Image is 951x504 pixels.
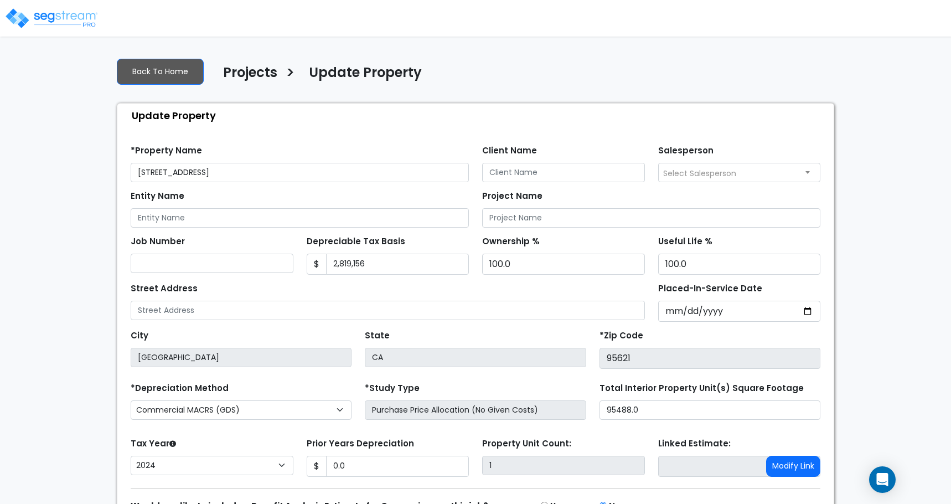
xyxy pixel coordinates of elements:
[482,190,542,203] label: Project Name
[482,208,820,228] input: Project Name
[365,330,390,342] label: State
[215,65,277,88] a: Projects
[663,168,736,179] span: Select Salesperson
[482,235,540,248] label: Ownership %
[117,59,204,85] a: Back To Home
[482,254,645,275] input: Ownership
[365,382,420,395] label: *Study Type
[307,456,327,477] span: $
[658,235,712,248] label: Useful Life %
[599,348,820,369] input: Zip Code
[482,163,645,182] input: Client Name
[286,64,295,85] h3: >
[223,65,277,84] h4: Projects
[131,301,645,320] input: Street Address
[599,400,820,420] input: total square foot
[131,145,202,157] label: *Property Name
[309,65,422,84] h4: Update Property
[131,208,469,228] input: Entity Name
[4,7,99,29] img: logo_pro_r.png
[766,456,820,477] button: Modify Link
[123,104,834,127] div: Update Property
[658,254,821,275] input: Depreciation
[326,456,469,477] input: 0.00
[131,282,198,295] label: Street Address
[131,190,184,203] label: Entity Name
[131,163,469,182] input: Property Name
[131,438,176,450] label: Tax Year
[599,330,643,342] label: *Zip Code
[658,145,714,157] label: Salesperson
[326,254,469,275] input: 0.00
[482,438,571,450] label: Property Unit Count:
[131,330,148,342] label: City
[307,438,414,450] label: Prior Years Depreciation
[307,235,405,248] label: Depreciable Tax Basis
[869,466,896,493] div: Open Intercom Messenger
[658,438,731,450] label: Linked Estimate:
[658,282,762,295] label: Placed-In-Service Date
[482,145,537,157] label: Client Name
[482,456,645,475] input: Building Count
[599,382,804,395] label: Total Interior Property Unit(s) Square Footage
[131,235,185,248] label: Job Number
[131,382,229,395] label: *Depreciation Method
[307,254,327,275] span: $
[301,65,422,88] a: Update Property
